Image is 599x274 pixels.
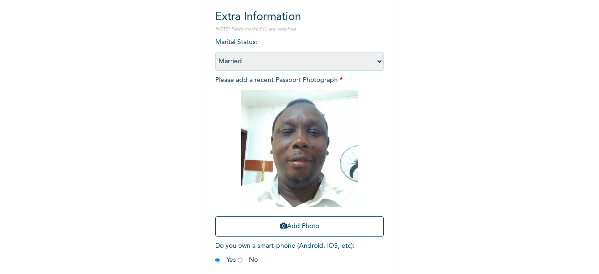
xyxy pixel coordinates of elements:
[215,26,384,33] p: NOTE: Fields marked (*) are required
[215,39,384,65] span: Marital Status :
[241,90,358,207] img: Crop
[215,216,384,237] button: Add Photo
[215,243,355,263] span: Do you own a smart-phone (Android, iOS, etc) : Yes No
[215,77,384,241] span: Please add a recent Passport Photograph
[215,9,384,26] h2: Extra Information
